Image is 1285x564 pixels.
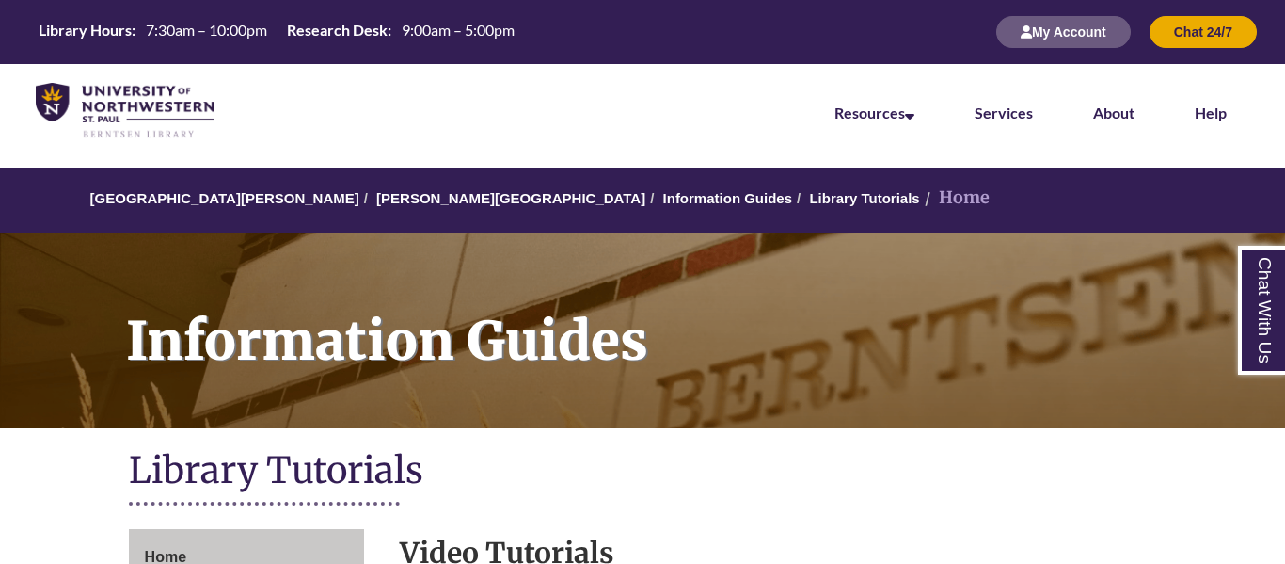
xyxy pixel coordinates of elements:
img: UNWSP Library Logo [36,83,214,139]
a: Services [975,104,1033,121]
a: Library Tutorials [809,190,919,206]
button: Chat 24/7 [1150,16,1257,48]
a: Resources [834,104,914,121]
a: [GEOGRAPHIC_DATA][PERSON_NAME] [90,190,359,206]
a: My Account [996,24,1131,40]
a: Hours Today [31,20,522,45]
a: Help [1195,104,1227,121]
h1: Information Guides [105,233,1285,404]
table: Hours Today [31,20,522,43]
h1: Library Tutorials [129,447,1157,497]
button: My Account [996,16,1131,48]
a: [PERSON_NAME][GEOGRAPHIC_DATA] [376,190,645,206]
span: 9:00am – 5:00pm [402,21,515,39]
li: Home [920,185,990,212]
a: Chat 24/7 [1150,24,1257,40]
a: About [1093,104,1134,121]
a: Information Guides [663,190,793,206]
th: Research Desk: [279,20,394,40]
th: Library Hours: [31,20,138,40]
span: 7:30am – 10:00pm [146,21,267,39]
